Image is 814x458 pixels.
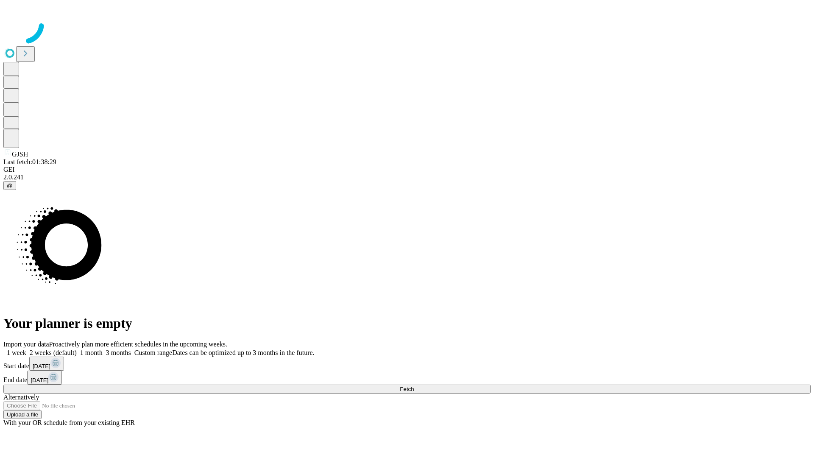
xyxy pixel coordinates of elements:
[3,394,39,401] span: Alternatively
[33,363,50,369] span: [DATE]
[3,410,42,419] button: Upload a file
[12,151,28,158] span: GJSH
[7,349,26,356] span: 1 week
[3,158,56,165] span: Last fetch: 01:38:29
[3,341,49,348] span: Import your data
[3,371,811,385] div: End date
[30,349,77,356] span: 2 weeks (default)
[27,371,62,385] button: [DATE]
[134,349,172,356] span: Custom range
[80,349,103,356] span: 1 month
[106,349,131,356] span: 3 months
[7,182,13,189] span: @
[3,385,811,394] button: Fetch
[29,357,64,371] button: [DATE]
[400,386,414,392] span: Fetch
[3,419,135,426] span: With your OR schedule from your existing EHR
[49,341,227,348] span: Proactively plan more efficient schedules in the upcoming weeks.
[3,173,811,181] div: 2.0.241
[172,349,314,356] span: Dates can be optimized up to 3 months in the future.
[3,316,811,331] h1: Your planner is empty
[3,166,811,173] div: GEI
[3,357,811,371] div: Start date
[3,181,16,190] button: @
[31,377,48,383] span: [DATE]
